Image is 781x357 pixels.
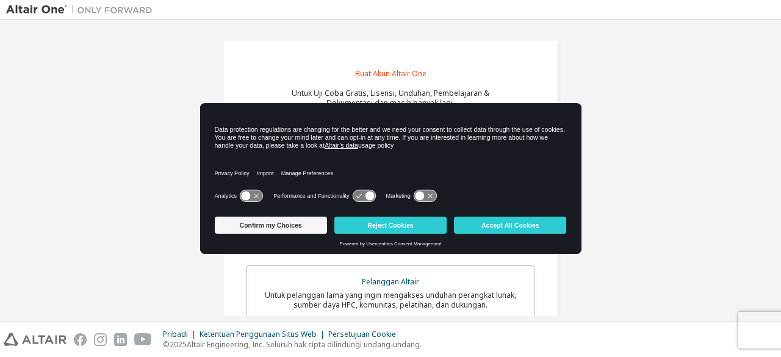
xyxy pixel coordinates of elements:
font: Untuk Uji Coba Gratis, Lisensi, Unduhan, Pembelajaran & [292,88,489,98]
font: Ketentuan Penggunaan Situs Web [200,329,317,339]
img: youtube.svg [134,333,152,346]
img: linkedin.svg [114,333,127,346]
img: instagram.svg [94,333,107,346]
font: Altair Engineering, Inc. Seluruh hak cipta dilindungi undang-undang. [187,339,422,350]
font: 2025 [170,339,187,350]
font: Pelanggan Altair [362,276,419,287]
font: Dokumentasi dan masih banyak lagi. [326,98,455,108]
img: facebook.svg [74,333,87,346]
font: Buat Akun Altair One [355,68,426,79]
font: Persetujuan Cookie [328,329,396,339]
font: © [163,339,170,350]
img: Altair Satu [6,4,159,16]
font: Untuk pelanggan lama yang ingin mengakses unduhan perangkat lunak, sumber daya HPC, komunitas, pe... [265,290,516,310]
img: altair_logo.svg [4,333,67,346]
font: Pribadi [163,329,188,339]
